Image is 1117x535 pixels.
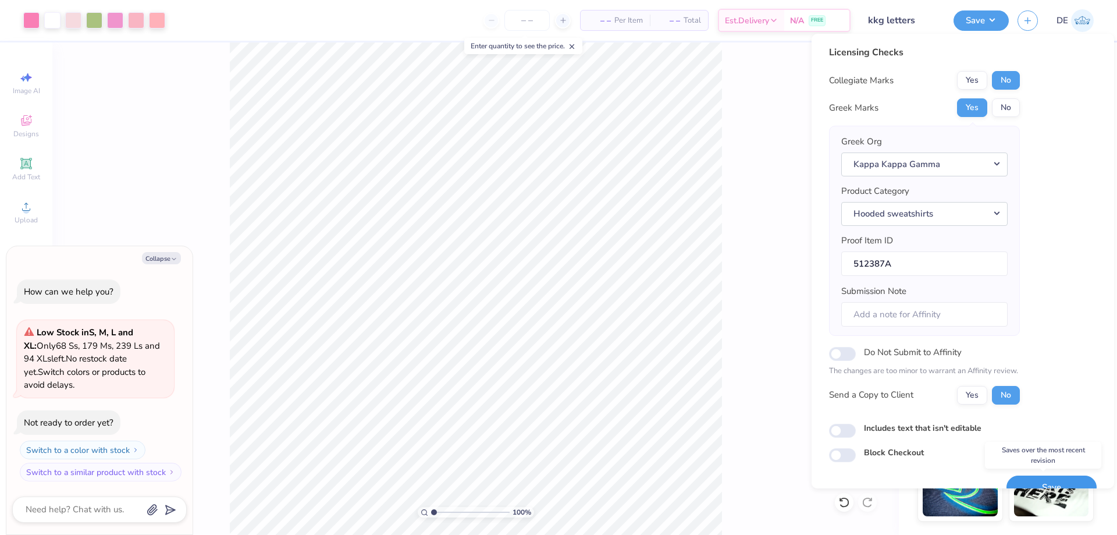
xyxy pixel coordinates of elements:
[20,441,145,459] button: Switch to a color with stock
[829,45,1020,59] div: Licensing Checks
[829,388,913,402] div: Send a Copy to Client
[24,327,160,391] span: Only 68 Ss, 179 Ms, 239 Ls and 94 XLs left. Switch colors or products to avoid delays.
[992,98,1020,117] button: No
[684,15,701,27] span: Total
[841,135,882,148] label: Greek Org
[811,16,823,24] span: FREE
[464,38,582,54] div: Enter quantity to see the price.
[829,74,894,87] div: Collegiate Marks
[24,417,113,428] div: Not ready to order yet?
[142,252,181,264] button: Collapse
[504,10,550,31] input: – –
[24,327,133,352] strong: Low Stock in S, M, L and XL :
[24,286,113,297] div: How can we help you?
[829,366,1020,377] p: The changes are too minor to warrant an Affinity review.
[725,15,769,27] span: Est. Delivery
[12,172,40,182] span: Add Text
[841,234,893,247] label: Proof Item ID
[864,345,962,360] label: Do Not Submit to Affinity
[957,98,987,117] button: Yes
[13,86,40,95] span: Image AI
[859,9,945,32] input: Untitled Design
[841,202,1008,226] button: Hooded sweatshirts
[841,302,1008,327] input: Add a note for Affinity
[957,386,987,405] button: Yes
[20,463,182,481] button: Switch to a similar product with stock
[513,507,531,518] span: 100 %
[829,101,878,115] div: Greek Marks
[13,129,39,139] span: Designs
[132,447,139,453] img: Switch to a color with stock
[614,15,643,27] span: Per Item
[1056,14,1068,27] span: DE
[841,153,1008,176] button: Kappa Kappa Gamma
[954,10,1009,31] button: Save
[790,15,804,27] span: N/A
[992,71,1020,90] button: No
[24,353,127,378] span: No restock date yet.
[657,15,680,27] span: – –
[1006,476,1097,499] button: Save
[1071,9,1094,32] img: Djian Evardoni
[864,422,981,434] label: Includes text that isn't editable
[1056,9,1094,32] a: DE
[985,442,1101,469] div: Saves over the most recent revision
[841,285,906,298] label: Submission Note
[864,447,924,459] label: Block Checkout
[15,215,38,225] span: Upload
[992,386,1020,405] button: No
[588,15,611,27] span: – –
[957,71,987,90] button: Yes
[841,185,909,198] label: Product Category
[168,469,175,476] img: Switch to a similar product with stock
